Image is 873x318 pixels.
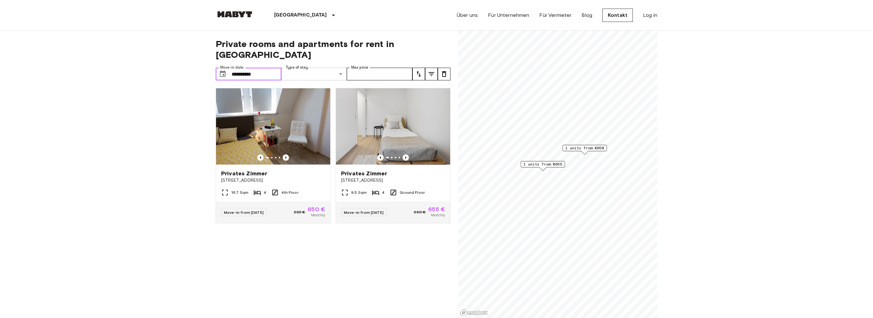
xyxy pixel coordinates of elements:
a: Für Vermieter [539,11,571,19]
span: 685 € [294,209,305,215]
span: Monthly [431,212,445,218]
div: Map marker [521,161,565,171]
span: 4th Floor [281,190,298,195]
img: Marketing picture of unit DE-04-013-001-01HF [216,88,330,165]
button: tune [412,68,425,80]
a: Kontakt [602,9,633,22]
span: 4 [382,190,384,195]
img: Habyt [216,11,254,17]
span: Privates Zimmer [341,170,387,177]
p: [GEOGRAPHIC_DATA] [274,11,327,19]
span: [STREET_ADDRESS] [221,177,325,184]
label: Type of stay [286,65,308,70]
img: Marketing picture of unit DE-04-070-020-02 [336,88,450,165]
span: Private rooms and apartments for rent in [GEOGRAPHIC_DATA] [216,38,450,60]
button: Previous image [403,154,409,161]
span: 16.7 Sqm [231,190,248,195]
button: tune [438,68,450,80]
span: 9.5 Sqm [351,190,367,195]
a: Blog [581,11,592,19]
button: Choose date, selected date is 22 Sep 2025 [216,68,229,80]
label: Move-in date [220,65,244,70]
a: Marketing picture of unit DE-04-070-020-02Previous imagePrevious imagePrivates Zimmer[STREET_ADDR... [336,88,450,223]
span: 655 € [428,206,445,212]
button: tune [425,68,438,80]
span: Ground Floor [400,190,425,195]
span: 1 units from €655 [523,161,562,167]
div: Map marker [562,145,607,155]
a: Marketing picture of unit DE-04-013-001-01HFPrevious imagePrevious imagePrivates Zimmer[STREET_AD... [216,88,331,223]
span: 650 € [308,206,325,212]
span: 690 € [414,209,426,215]
span: 4 [264,190,266,195]
button: Previous image [377,154,384,161]
label: Max price [351,65,368,70]
span: Monthly [311,212,325,218]
a: Über uns [457,11,478,19]
span: Move-in from [DATE] [344,210,384,215]
button: Previous image [283,154,289,161]
a: Mapbox logo [460,309,488,316]
span: Privates Zimmer [221,170,267,177]
a: Log in [643,11,657,19]
button: Previous image [257,154,264,161]
span: [STREET_ADDRESS] [341,177,445,184]
a: Für Unternehmen [488,11,529,19]
span: Move-in from [DATE] [224,210,264,215]
span: 1 units from €650 [565,145,604,151]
